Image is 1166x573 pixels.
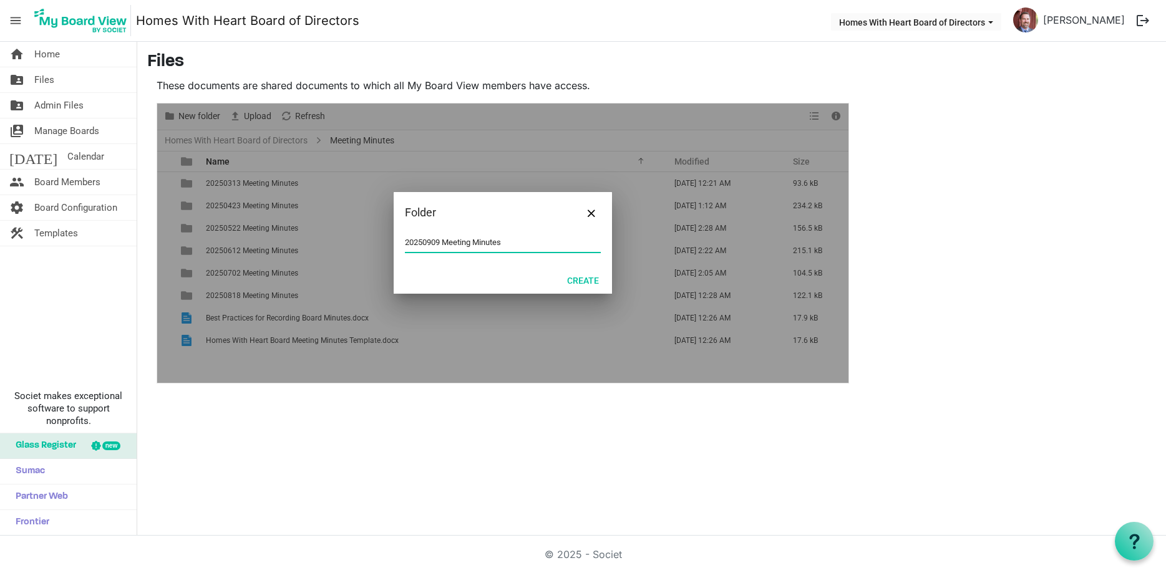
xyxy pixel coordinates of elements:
[9,67,24,92] span: folder_shared
[559,271,607,289] button: Create
[582,203,601,222] button: Close
[34,170,100,195] span: Board Members
[34,221,78,246] span: Templates
[34,93,84,118] span: Admin Files
[9,484,68,509] span: Partner Web
[34,118,99,143] span: Manage Boards
[9,195,24,220] span: settings
[1130,7,1156,34] button: logout
[157,78,849,93] p: These documents are shared documents to which all My Board View members have access.
[9,93,24,118] span: folder_shared
[6,390,131,427] span: Societ makes exceptional software to support nonprofits.
[102,441,120,450] div: new
[9,118,24,143] span: switch_account
[34,42,60,67] span: Home
[31,5,136,36] a: My Board View Logo
[34,195,117,220] span: Board Configuration
[1038,7,1130,32] a: [PERSON_NAME]
[9,170,24,195] span: people
[405,233,601,252] input: Enter your folder name
[545,548,622,561] a: © 2025 - Societ
[9,510,49,535] span: Frontier
[34,67,54,92] span: Files
[147,52,1156,73] h3: Files
[9,221,24,246] span: construction
[136,8,359,33] a: Homes With Heart Board of Directors
[67,144,104,169] span: Calendar
[9,459,45,484] span: Sumac
[31,5,131,36] img: My Board View Logo
[9,42,24,67] span: home
[405,203,561,222] div: Folder
[4,9,27,32] span: menu
[9,144,57,169] span: [DATE]
[831,13,1001,31] button: Homes With Heart Board of Directors dropdownbutton
[1013,7,1038,32] img: CKXjKQ5mEM9iXKuR5WmTbtSErCZSXf4FrLzkXSx7HqRpZqsELPIqSP-gd3qP447YHWzW6UBh2lehrK3KKmDf1Q_thumb.png
[9,433,76,458] span: Glass Register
